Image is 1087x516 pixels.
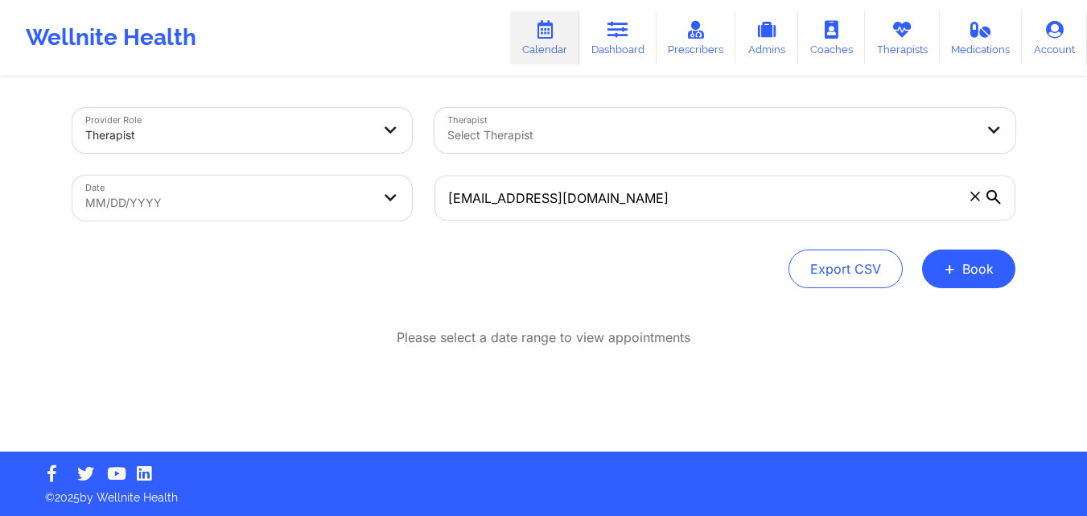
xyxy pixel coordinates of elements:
a: Prescribers [657,11,736,64]
a: Dashboard [579,11,657,64]
a: Admins [735,11,798,64]
p: Please select a date range to view appointments [397,328,690,347]
a: Account [1022,11,1087,64]
a: Therapists [865,11,940,64]
span: + [944,264,956,273]
p: © 2025 by Wellnite Health [34,478,1053,506]
a: Medications [940,11,1023,64]
a: Calendar [510,11,579,64]
button: +Book [922,250,1015,288]
input: Search by patient email [434,175,1015,221]
a: Coaches [798,11,865,64]
button: Export CSV [788,250,903,288]
div: Therapist [85,118,372,153]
